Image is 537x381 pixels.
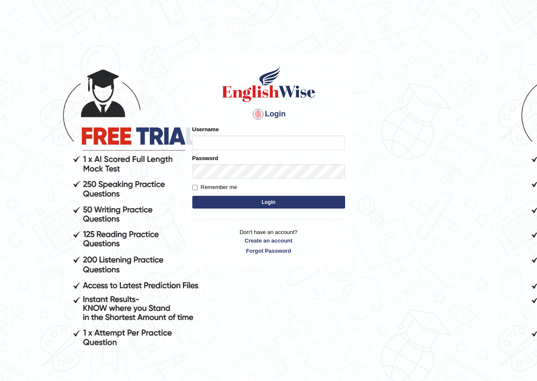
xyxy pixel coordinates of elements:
[192,125,219,133] label: Username
[192,107,345,121] h4: Login
[192,154,218,162] label: Password
[220,65,317,103] img: Logo of English Wise sign in for intelligent practice with AI
[192,183,237,192] label: Remember me
[192,185,198,190] input: Remember me
[192,237,345,245] a: Create an account
[192,228,345,254] p: Don't have an account?
[192,196,345,209] button: Login
[192,247,345,255] a: Forgot Password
